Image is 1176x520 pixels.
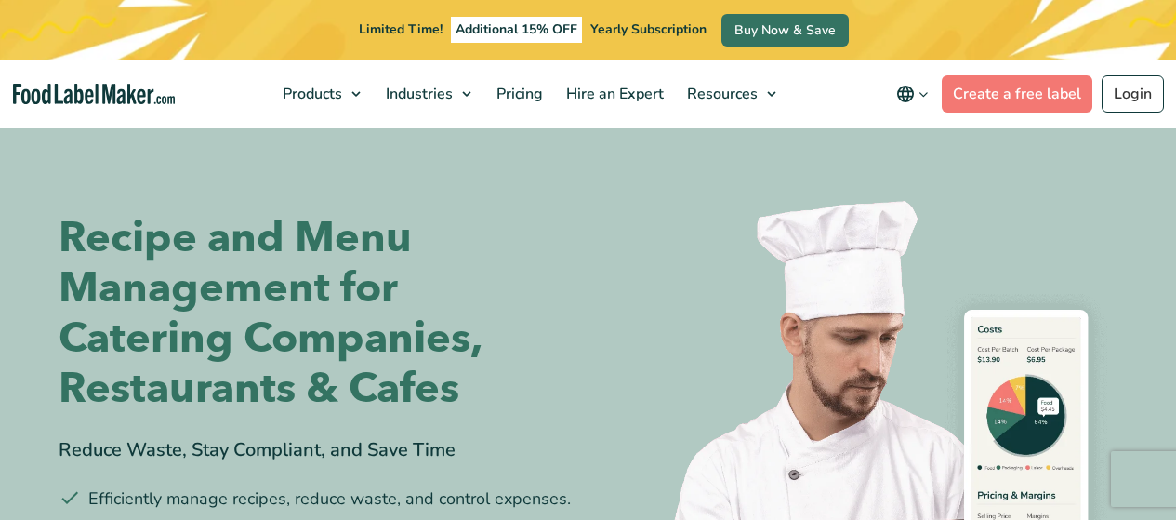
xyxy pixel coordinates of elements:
span: Industries [380,84,455,104]
a: Industries [375,60,481,128]
span: Pricing [491,84,545,104]
li: Efficiently manage recipes, reduce waste, and control expenses. [59,487,575,512]
span: Products [277,84,344,104]
a: Resources [676,60,786,128]
a: Products [271,60,370,128]
a: Pricing [485,60,550,128]
span: Additional 15% OFF [451,17,582,43]
span: Resources [681,84,760,104]
span: Limited Time! [359,20,443,38]
span: Hire an Expert [561,84,666,104]
a: Buy Now & Save [721,14,849,47]
div: Reduce Waste, Stay Compliant, and Save Time [59,436,575,464]
a: Hire an Expert [555,60,671,128]
a: Create a free label [942,75,1092,113]
span: Yearly Subscription [590,20,707,38]
h1: Recipe and Menu Management for Catering Companies, Restaurants & Cafes [59,213,575,414]
a: Login [1102,75,1164,113]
